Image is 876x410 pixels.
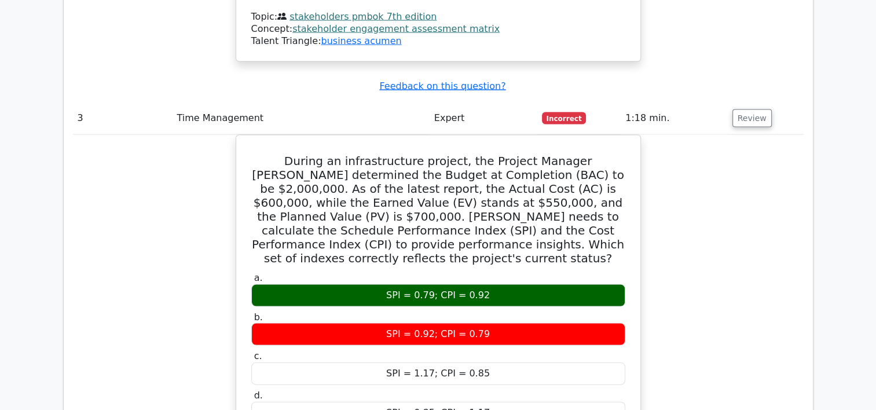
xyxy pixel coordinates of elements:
div: Talent Triangle: [251,11,625,47]
span: a. [254,272,263,283]
span: b. [254,312,263,323]
span: Incorrect [542,112,587,124]
div: SPI = 0.79; CPI = 0.92 [251,284,625,307]
a: stakeholders pmbok 7th edition [289,11,437,22]
td: Expert [430,102,537,135]
h5: During an infrastructure project, the Project Manager [PERSON_NAME] determined the Budget at Comp... [250,154,626,265]
td: 1:18 min. [621,102,727,135]
div: SPI = 0.92; CPI = 0.79 [251,323,625,346]
div: SPI = 1.17; CPI = 0.85 [251,363,625,385]
span: d. [254,390,263,401]
td: Time Management [172,102,429,135]
a: Feedback on this question? [379,80,505,91]
div: Topic: [251,11,625,23]
span: c. [254,350,262,361]
td: 3 [73,102,173,135]
button: Review [732,109,772,127]
a: business acumen [321,35,401,46]
a: stakeholder engagement assessment matrix [292,23,500,34]
div: Concept: [251,23,625,35]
